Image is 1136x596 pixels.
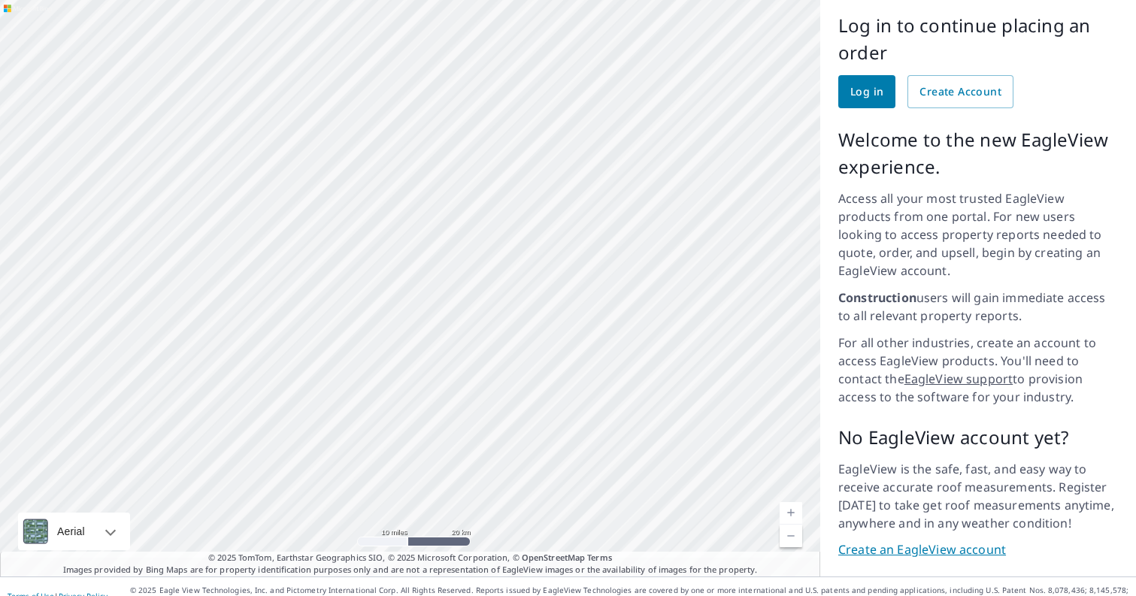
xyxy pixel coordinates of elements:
div: Aerial [53,513,89,550]
p: For all other industries, create an account to access EagleView products. You'll need to contact ... [838,334,1118,406]
a: OpenStreetMap [522,552,585,563]
p: Welcome to the new EagleView experience. [838,126,1118,180]
p: EagleView is the safe, fast, and easy way to receive accurate roof measurements. Register [DATE] ... [838,460,1118,532]
p: users will gain immediate access to all relevant property reports. [838,289,1118,325]
a: Terms [587,552,612,563]
p: Log in to continue placing an order [838,12,1118,66]
span: Log in [850,83,883,101]
a: Create Account [907,75,1013,108]
a: Log in [838,75,895,108]
span: © 2025 TomTom, Earthstar Geographics SIO, © 2025 Microsoft Corporation, © [208,552,612,564]
p: No EagleView account yet? [838,424,1118,451]
a: Current Level 9, Zoom In [780,502,802,525]
p: Access all your most trusted EagleView products from one portal. For new users looking to access ... [838,189,1118,280]
span: Create Account [919,83,1001,101]
a: EagleView support [904,371,1013,387]
a: Create an EagleView account [838,541,1118,558]
a: Current Level 9, Zoom Out [780,525,802,547]
strong: Construction [838,289,916,306]
div: Aerial [18,513,130,550]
